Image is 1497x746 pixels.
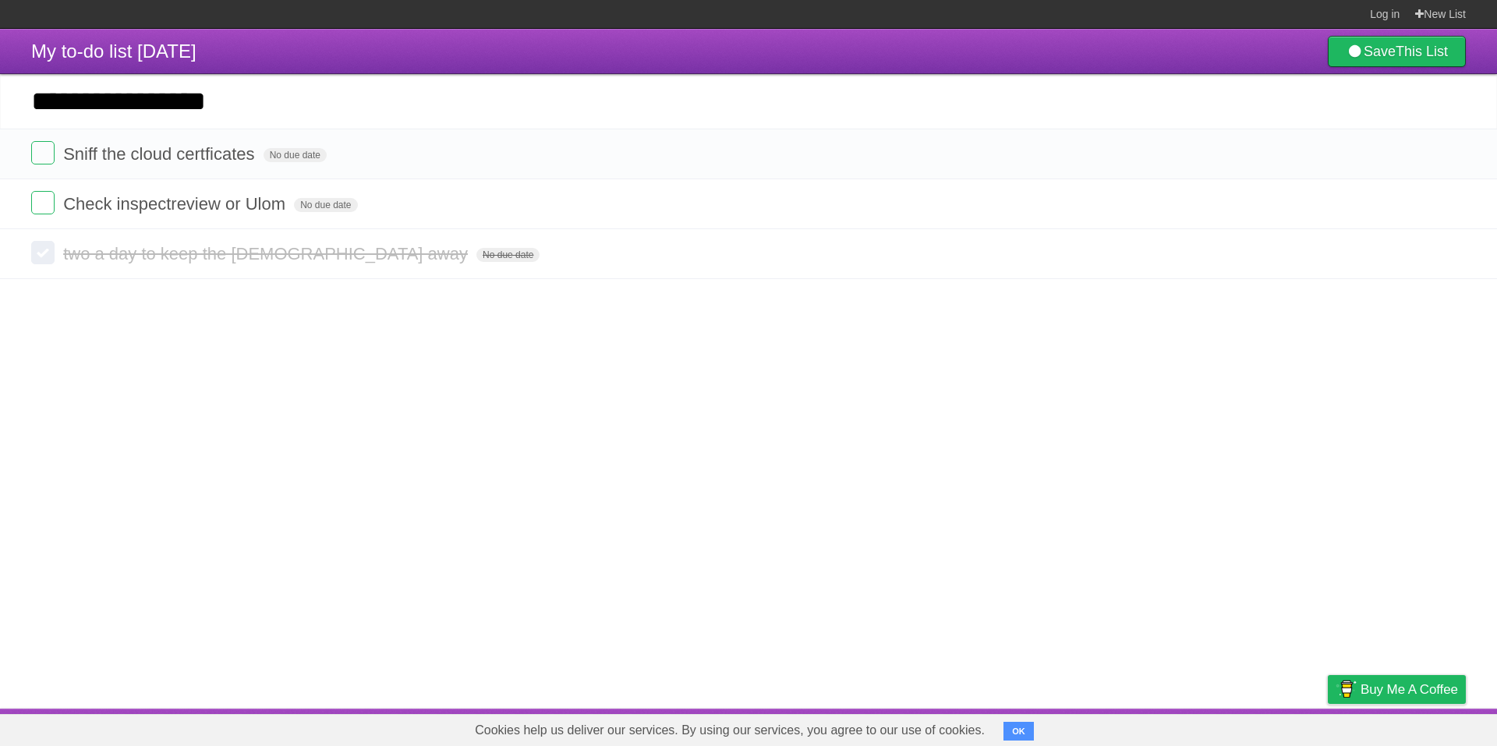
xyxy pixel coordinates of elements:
[264,148,327,162] span: No due date
[1336,676,1357,702] img: Buy me a coffee
[1328,36,1466,67] a: SaveThis List
[459,715,1000,746] span: Cookies help us deliver our services. By using our services, you agree to our use of cookies.
[476,248,540,262] span: No due date
[31,141,55,164] label: Done
[1308,712,1348,742] a: Privacy
[1255,712,1289,742] a: Terms
[1120,712,1153,742] a: About
[1172,712,1235,742] a: Developers
[1368,712,1466,742] a: Suggest a feature
[63,244,472,263] span: two a day to keep the [DEMOGRAPHIC_DATA] away
[31,41,196,62] span: My to-do list [DATE]
[31,191,55,214] label: Done
[1003,722,1034,741] button: OK
[63,144,258,164] span: Sniff the cloud certficates
[1396,44,1448,59] b: This List
[1328,675,1466,704] a: Buy me a coffee
[31,241,55,264] label: Done
[63,194,289,214] span: Check inspectreview or Ulom
[294,198,357,212] span: No due date
[1361,676,1458,703] span: Buy me a coffee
